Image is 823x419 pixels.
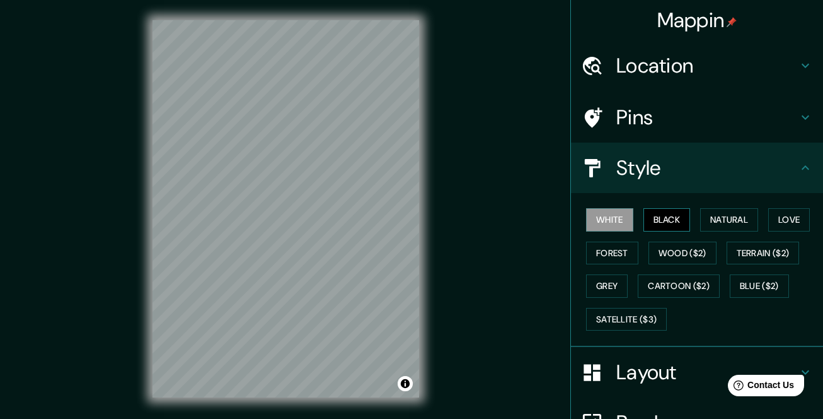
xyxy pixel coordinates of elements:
div: Location [571,40,823,91]
button: Satellite ($3) [586,308,667,331]
button: Grey [586,274,628,298]
button: Black [643,208,691,232]
button: Natural [700,208,758,232]
button: Love [768,208,810,232]
iframe: Help widget launcher [711,370,809,405]
button: White [586,208,633,232]
button: Forest [586,242,638,265]
canvas: Map [153,20,419,398]
button: Cartoon ($2) [638,274,720,298]
h4: Location [616,53,798,78]
button: Wood ($2) [648,242,717,265]
h4: Style [616,155,798,180]
h4: Mappin [657,8,737,33]
h4: Pins [616,105,798,130]
div: Pins [571,92,823,143]
div: Layout [571,347,823,398]
h4: Layout [616,360,798,385]
div: Style [571,143,823,193]
img: pin-icon.png [727,17,737,27]
button: Blue ($2) [730,274,789,298]
button: Toggle attribution [398,376,413,391]
button: Terrain ($2) [727,242,800,265]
